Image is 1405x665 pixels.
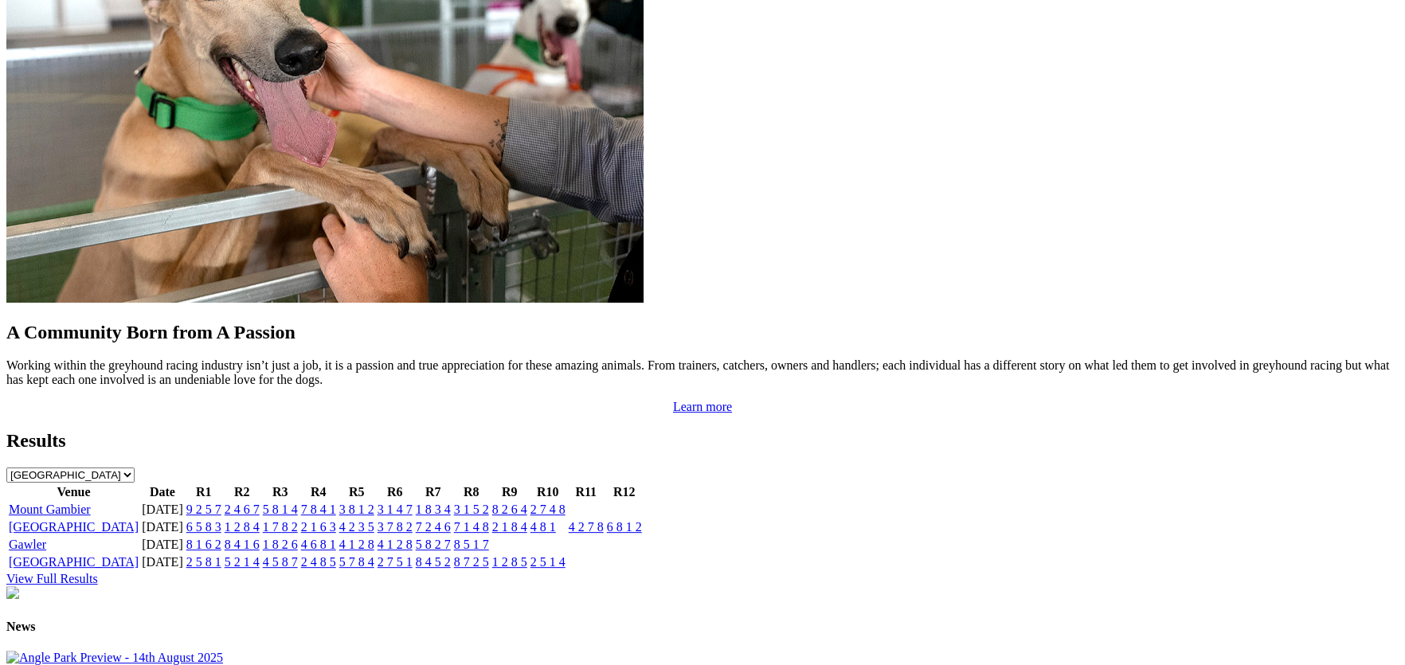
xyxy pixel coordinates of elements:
[339,520,374,534] a: 4 2 3 5
[9,538,46,551] a: Gawler
[339,503,374,516] a: 3 8 1 2
[491,484,528,500] th: R9
[568,484,605,500] th: R11
[378,538,413,551] a: 4 1 2 8
[301,520,336,534] a: 2 1 6 3
[8,484,139,500] th: Venue
[606,484,643,500] th: R12
[141,484,184,500] th: Date
[262,484,299,500] th: R3
[607,520,642,534] a: 6 8 1 2
[339,555,374,569] a: 5 7 8 4
[378,503,413,516] a: 3 1 4 7
[377,484,413,500] th: R6
[416,555,451,569] a: 8 4 5 2
[263,538,298,551] a: 1 8 2 6
[186,520,221,534] a: 6 5 8 3
[9,520,139,534] a: [GEOGRAPHIC_DATA]
[9,503,91,516] a: Mount Gambier
[378,520,413,534] a: 3 7 8 2
[141,537,184,553] td: [DATE]
[378,555,413,569] a: 2 7 5 1
[225,555,260,569] a: 5 2 1 4
[186,484,222,500] th: R1
[492,520,527,534] a: 2 1 8 4
[300,484,337,500] th: R4
[6,322,1399,343] h2: A Community Born from A Passion
[6,572,98,585] a: View Full Results
[6,586,19,599] img: chasers_homepage.jpg
[6,358,1399,387] p: Working within the greyhound racing industry isn’t just a job, it is a passion and true appreciat...
[416,520,451,534] a: 7 2 4 6
[530,520,556,534] a: 4 8 1
[6,430,1399,452] h2: Results
[224,484,260,500] th: R2
[416,538,451,551] a: 5 8 2 7
[301,555,336,569] a: 2 4 8 5
[6,620,1399,634] h4: News
[186,538,221,551] a: 8 1 6 2
[225,520,260,534] a: 1 2 8 4
[6,651,223,665] img: Angle Park Preview - 14th August 2025
[454,520,489,534] a: 7 1 4 8
[9,555,139,569] a: [GEOGRAPHIC_DATA]
[301,538,336,551] a: 4 6 8 1
[454,538,489,551] a: 8 5 1 7
[339,538,374,551] a: 4 1 2 8
[301,503,336,516] a: 7 8 4 1
[225,503,260,516] a: 2 4 6 7
[492,503,527,516] a: 8 2 6 4
[453,484,490,500] th: R8
[141,519,184,535] td: [DATE]
[186,555,221,569] a: 2 5 8 1
[454,503,489,516] a: 3 1 5 2
[141,554,184,570] td: [DATE]
[263,555,298,569] a: 4 5 8 7
[141,502,184,518] td: [DATE]
[530,484,566,500] th: R10
[673,400,732,413] a: Learn more
[530,503,566,516] a: 2 7 4 8
[225,538,260,551] a: 8 4 1 6
[263,503,298,516] a: 5 8 1 4
[569,520,604,534] a: 4 2 7 8
[339,484,375,500] th: R5
[492,555,527,569] a: 1 2 8 5
[263,520,298,534] a: 1 7 8 2
[416,503,451,516] a: 1 8 3 4
[454,555,489,569] a: 8 7 2 5
[530,555,566,569] a: 2 5 1 4
[186,503,221,516] a: 9 2 5 7
[415,484,452,500] th: R7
